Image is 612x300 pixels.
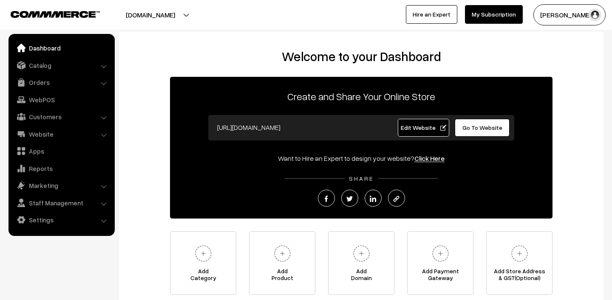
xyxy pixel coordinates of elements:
img: plus.svg [508,242,531,265]
img: plus.svg [429,242,452,265]
a: Orders [11,75,112,90]
a: Click Here [414,154,445,163]
a: AddProduct [249,231,315,295]
span: Add Payment Gateway [408,268,473,285]
img: user [589,8,601,21]
a: Add PaymentGateway [407,231,473,295]
img: plus.svg [192,242,215,265]
a: Website [11,126,112,142]
a: Reports [11,161,112,176]
div: Want to Hire an Expert to design your website? [170,153,552,163]
a: Dashboard [11,40,112,56]
a: Apps [11,143,112,159]
span: Add Product [249,268,315,285]
a: WebPOS [11,92,112,107]
a: Add Store Address& GST(Optional) [486,231,552,295]
img: COMMMERCE [11,11,100,17]
button: [PERSON_NAME] [533,4,606,25]
a: Edit Website [398,119,450,137]
p: Create and Share Your Online Store [170,89,552,104]
a: AddDomain [328,231,394,295]
a: COMMMERCE [11,8,85,19]
a: Hire an Expert [406,5,457,24]
a: Marketing [11,178,112,193]
span: Add Store Address & GST(Optional) [487,268,552,285]
span: SHARE [345,175,378,182]
img: plus.svg [271,242,294,265]
a: AddCategory [170,231,236,295]
a: Customers [11,109,112,124]
a: My Subscription [465,5,523,24]
span: Add Domain [329,268,394,285]
a: Catalog [11,58,112,73]
h2: Welcome to your Dashboard [127,49,595,64]
span: Add Category [170,268,236,285]
img: plus.svg [350,242,373,265]
a: Settings [11,212,112,227]
a: Staff Management [11,195,112,210]
a: Go To Website [455,119,510,137]
span: Edit Website [401,124,446,131]
button: [DOMAIN_NAME] [96,4,205,25]
span: Go To Website [462,124,502,131]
